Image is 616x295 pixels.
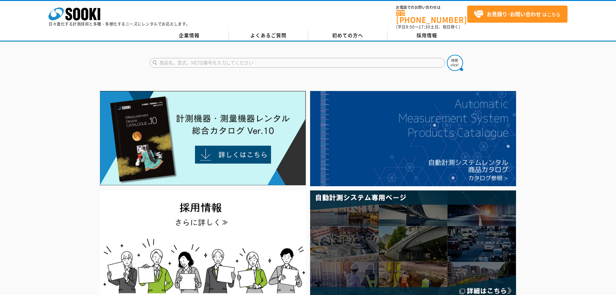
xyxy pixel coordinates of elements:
[396,6,467,9] span: お電話でのお問い合わせは
[487,10,541,18] strong: お見積り･お問い合わせ
[49,22,190,26] p: 日々進化する計測技術と多種・多様化するニーズにレンタルでお応えします。
[419,24,430,30] span: 17:30
[150,31,229,40] a: 企業情報
[396,24,460,30] span: (平日 ～ 土日、祝日除く)
[467,6,567,23] a: お見積り･お問い合わせはこちら
[447,55,463,71] img: btn_search.png
[310,91,516,186] img: 自動計測システムカタログ
[406,24,415,30] span: 8:50
[474,9,560,19] span: はこちら
[229,31,308,40] a: よくあるご質問
[332,32,363,39] span: 初めての方へ
[308,31,387,40] a: 初めての方へ
[387,31,467,40] a: 採用情報
[100,91,306,186] img: Catalog Ver10
[150,58,445,68] input: 商品名、型式、NETIS番号を入力してください
[396,10,467,23] a: [PHONE_NUMBER]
